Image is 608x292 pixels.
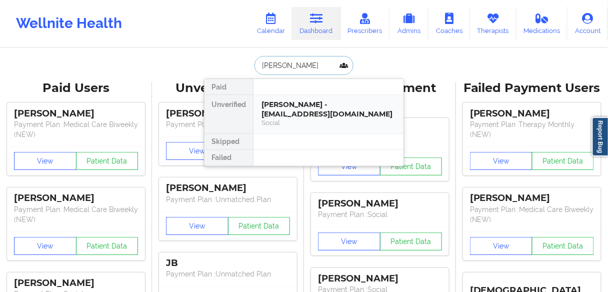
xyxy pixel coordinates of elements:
button: View [166,217,228,235]
div: [PERSON_NAME] - [EMAIL_ADDRESS][DOMAIN_NAME] [261,100,395,118]
div: Unverified [204,95,253,134]
button: Patient Data [76,152,138,170]
div: Failed Payment Users [463,80,601,96]
button: Patient Data [76,237,138,255]
div: Skipped [204,134,253,150]
a: Prescribers [340,7,390,40]
div: [PERSON_NAME] [166,182,290,194]
p: Payment Plan : Medical Care Biweekly (NEW) [470,204,594,224]
button: Patient Data [380,232,442,250]
div: [PERSON_NAME] [470,108,594,119]
a: Report Bug [592,117,608,156]
a: Dashboard [292,7,340,40]
div: [PERSON_NAME] [14,108,138,119]
a: Admins [389,7,428,40]
button: View [470,237,532,255]
div: [PERSON_NAME] [14,277,138,289]
div: [PERSON_NAME] [318,273,442,284]
div: Paid Users [7,80,145,96]
button: View [318,157,380,175]
a: Coaches [428,7,470,40]
div: Social [261,118,395,127]
button: Patient Data [228,217,290,235]
button: Patient Data [532,152,594,170]
p: Payment Plan : Medical Care Biweekly (NEW) [14,119,138,139]
div: [PERSON_NAME] [166,108,290,119]
button: View [470,152,532,170]
p: Payment Plan : Unmatched Plan [166,119,290,129]
button: View [14,237,76,255]
button: View [318,232,380,250]
a: Therapists [470,7,516,40]
div: Unverified Users [159,80,297,96]
a: Account [567,7,608,40]
p: Payment Plan : Therapy Monthly (NEW) [470,119,594,139]
div: [PERSON_NAME] [470,192,594,204]
div: Failed [204,150,253,166]
a: Medications [516,7,568,40]
div: JB [166,257,290,269]
button: Patient Data [532,237,594,255]
button: View [14,152,76,170]
p: Payment Plan : Medical Care Biweekly (NEW) [14,204,138,224]
p: Payment Plan : Unmatched Plan [166,269,290,279]
p: Payment Plan : Social [318,209,442,219]
button: View [166,142,228,160]
div: [PERSON_NAME] [318,198,442,209]
div: [PERSON_NAME] [14,192,138,204]
p: Payment Plan : Unmatched Plan [166,194,290,204]
a: Calendar [249,7,292,40]
button: Patient Data [380,157,442,175]
div: Paid [204,79,253,95]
